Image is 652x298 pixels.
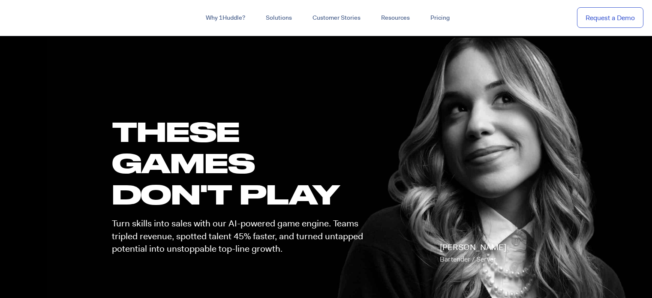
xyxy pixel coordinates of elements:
p: [PERSON_NAME] [440,241,506,265]
p: Turn skills into sales with our AI-powered game engine. Teams tripled revenue, spotted talent 45%... [112,217,371,255]
h1: these GAMES DON'T PLAY [112,116,371,210]
a: Customer Stories [302,10,371,26]
a: Solutions [255,10,302,26]
a: Pricing [420,10,460,26]
a: Resources [371,10,420,26]
a: Request a Demo [577,7,643,28]
span: Bartender / Server [440,255,496,264]
a: Why 1Huddle? [195,10,255,26]
img: ... [9,9,70,26]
